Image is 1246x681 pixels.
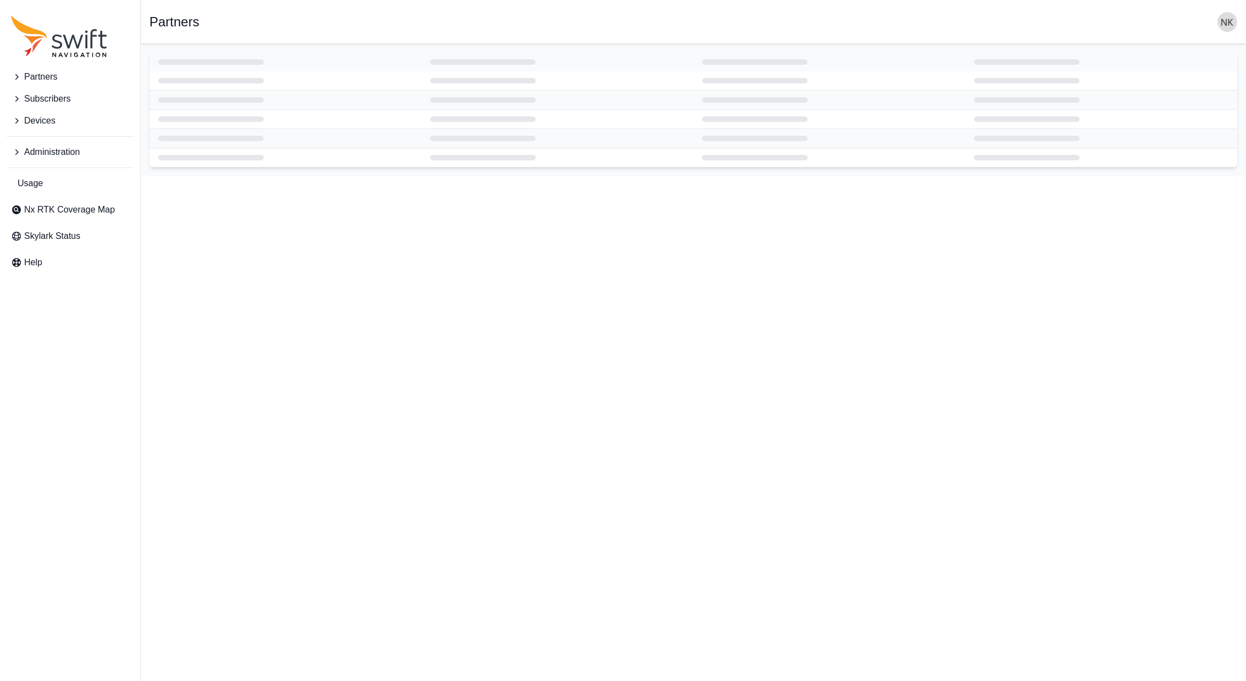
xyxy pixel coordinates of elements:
[7,141,133,163] button: Administration
[24,256,42,269] span: Help
[7,199,133,221] a: Nx RTK Coverage Map
[7,88,133,110] button: Subscribers
[1217,12,1237,32] img: user photo
[7,225,133,247] a: Skylark Status
[18,177,43,190] span: Usage
[7,110,133,132] button: Devices
[7,252,133,273] a: Help
[24,70,57,83] span: Partners
[24,114,55,127] span: Devices
[24,230,80,243] span: Skylark Status
[24,146,80,159] span: Administration
[24,203,115,216] span: Nx RTK Coverage Map
[149,15,199,29] h1: Partners
[7,66,133,88] button: Partners
[7,172,133,194] a: Usage
[24,92,70,105] span: Subscribers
